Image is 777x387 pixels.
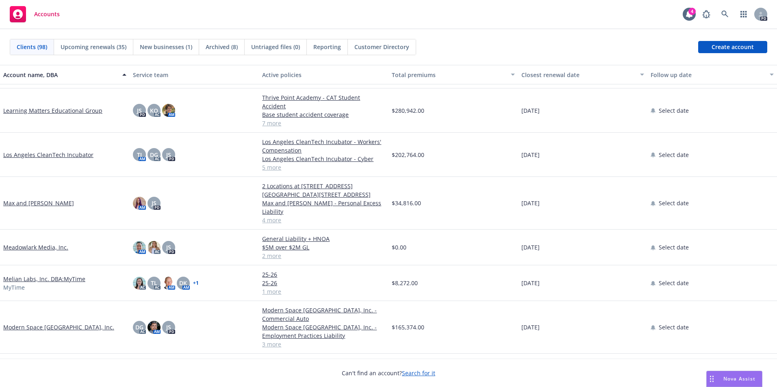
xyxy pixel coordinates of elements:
[262,306,385,323] a: Modern Space [GEOGRAPHIC_DATA], Inc. - Commercial Auto
[262,182,385,199] a: 2 Locations at [STREET_ADDRESS][GEOGRAPHIC_DATA][STREET_ADDRESS]
[135,323,143,331] span: DG
[392,243,406,252] span: $0.00
[133,241,146,254] img: photo
[179,279,187,287] span: DK
[736,6,752,22] a: Switch app
[392,106,424,115] span: $280,942.00
[388,65,518,84] button: Total premiums
[313,43,341,51] span: Reporting
[3,275,85,283] a: Melian Labs, Inc. DBA:MyTime
[392,150,424,159] span: $202,764.00
[392,199,421,207] span: $34,816.00
[262,243,385,252] a: $5M over $2M GL
[651,71,765,79] div: Follow up date
[137,106,142,115] span: JS
[659,243,689,252] span: Select date
[3,106,102,115] a: Learning Matters Educational Group
[262,199,385,216] a: Max and [PERSON_NAME] - Personal Excess Liability
[723,375,755,382] span: Nova Assist
[151,279,157,287] span: TL
[262,163,385,172] a: 5 more
[392,323,424,331] span: $165,374.00
[521,279,540,287] span: [DATE]
[262,155,385,163] a: Los Angeles CleanTech Incubator - Cyber
[150,106,158,115] span: KO
[166,243,171,252] span: JS
[698,6,714,22] a: Report a Bug
[3,150,93,159] a: Los Angeles CleanTech Incubator
[259,65,388,84] button: Active policies
[392,71,506,79] div: Total premiums
[133,277,146,290] img: photo
[166,323,171,331] span: JS
[193,281,199,286] a: + 1
[521,150,540,159] span: [DATE]
[251,43,300,51] span: Untriaged files (0)
[659,279,689,287] span: Select date
[262,138,385,155] a: Los Angeles CleanTech Incubator - Workers' Compensation
[521,323,540,331] span: [DATE]
[518,65,648,84] button: Closest renewal date
[262,340,385,348] a: 3 more
[206,43,238,51] span: Archived (8)
[521,243,540,252] span: [DATE]
[659,199,689,207] span: Select date
[262,323,385,340] a: Modern Space [GEOGRAPHIC_DATA], Inc. - Employment Practices Liability
[17,43,47,51] span: Clients (98)
[706,371,762,387] button: Nova Assist
[3,199,74,207] a: Max and [PERSON_NAME]
[521,199,540,207] span: [DATE]
[354,43,409,51] span: Customer Directory
[659,106,689,115] span: Select date
[162,104,175,117] img: photo
[3,323,114,331] a: Modern Space [GEOGRAPHIC_DATA], Inc.
[140,43,192,51] span: New businesses (1)
[717,6,733,22] a: Search
[521,106,540,115] span: [DATE]
[712,39,754,55] span: Create account
[647,65,777,84] button: Follow up date
[521,71,636,79] div: Closest renewal date
[148,321,161,334] img: photo
[698,41,767,53] a: Create account
[262,93,385,110] a: Thrive Point Academy - CAT Student Accident
[162,277,175,290] img: photo
[392,279,418,287] span: $8,272.00
[688,8,696,15] div: 4
[3,243,68,252] a: Meadowlark Media, Inc.
[402,369,435,377] a: Search for it
[3,283,25,292] span: MyTime
[659,150,689,159] span: Select date
[34,11,60,17] span: Accounts
[707,371,717,387] div: Drag to move
[137,150,142,159] span: TJ
[148,241,161,254] img: photo
[152,199,156,207] span: JS
[659,323,689,331] span: Select date
[61,43,126,51] span: Upcoming renewals (35)
[262,270,385,279] a: 25-26
[262,110,385,119] a: Base student accident coverage
[262,216,385,224] a: 4 more
[3,71,117,79] div: Account name, DBA
[133,197,146,210] img: photo
[262,119,385,127] a: 7 more
[342,369,435,377] span: Can't find an account?
[7,3,63,26] a: Accounts
[262,252,385,260] a: 2 more
[262,71,385,79] div: Active policies
[262,234,385,243] a: General Liability + HNOA
[150,150,158,159] span: DG
[262,287,385,296] a: 1 more
[130,65,259,84] button: Service team
[262,279,385,287] a: 25-26
[133,71,256,79] div: Service team
[166,150,171,159] span: JS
